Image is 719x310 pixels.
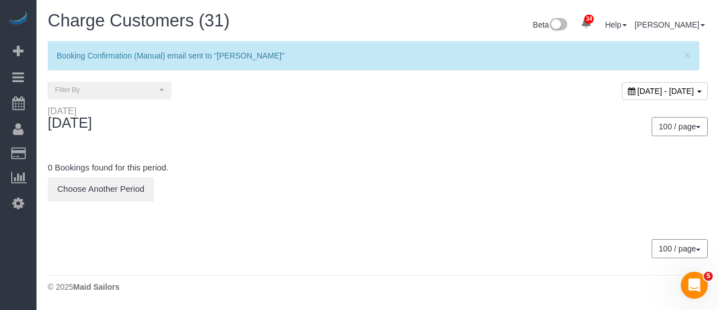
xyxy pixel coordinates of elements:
a: Beta [533,20,568,29]
p: Booking Confirmation (Manual) email sent to "[PERSON_NAME]" [57,50,679,61]
button: Choose Another Period [48,177,154,201]
iframe: Intercom live chat [681,272,708,299]
div: [DATE] [48,106,103,131]
span: Charge Customers (31) [48,11,230,30]
a: Help [605,20,627,29]
span: × [684,48,691,61]
h4: 0 Bookings found for this period. [48,163,708,173]
span: 34 [584,15,594,24]
span: [DATE] - [DATE] [638,87,694,96]
a: [PERSON_NAME] [635,20,705,29]
nav: Pagination navigation [652,239,708,258]
button: Close [684,49,691,61]
button: 100 / page [652,239,708,258]
button: 100 / page [652,117,708,136]
img: Automaid Logo [7,11,29,27]
nav: Pagination navigation [652,117,708,136]
span: Filter By [55,86,157,95]
img: New interface [549,18,567,33]
a: 34 [575,11,597,36]
div: © 2025 [48,281,708,293]
strong: Maid Sailors [73,282,119,291]
div: [DATE] [48,106,92,115]
button: Filter By [48,82,171,99]
span: 5 [704,272,713,281]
